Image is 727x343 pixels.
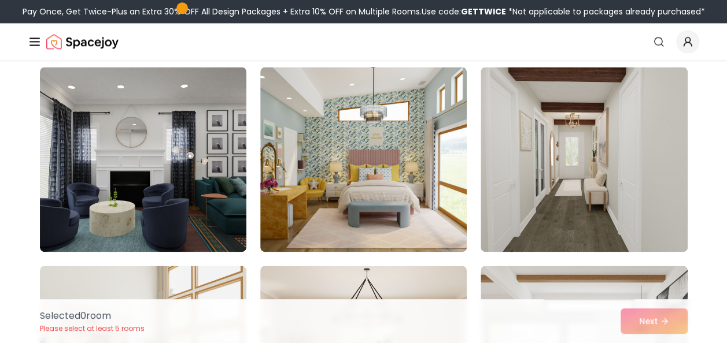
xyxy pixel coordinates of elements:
[40,309,145,323] p: Selected 0 room
[481,67,687,252] img: Room room-12
[260,67,467,252] img: Room room-11
[28,23,699,60] nav: Global
[46,30,119,53] a: Spacejoy
[40,67,246,252] img: Room room-10
[46,30,119,53] img: Spacejoy Logo
[23,6,705,17] div: Pay Once, Get Twice-Plus an Extra 30% OFF All Design Packages + Extra 10% OFF on Multiple Rooms.
[506,6,705,17] span: *Not applicable to packages already purchased*
[461,6,506,17] b: GETTWICE
[40,324,145,333] p: Please select at least 5 rooms
[422,6,506,17] span: Use code:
